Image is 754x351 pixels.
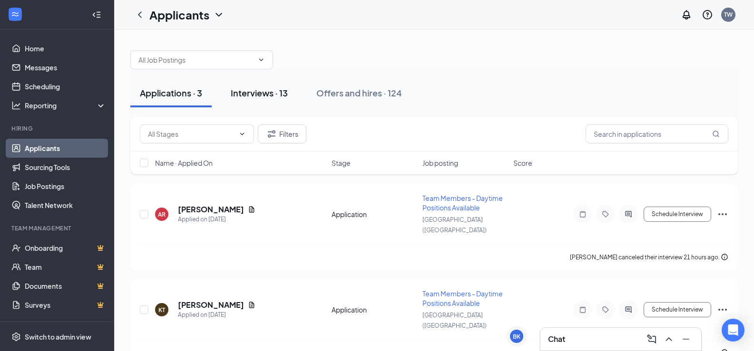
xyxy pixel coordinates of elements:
svg: Document [248,301,255,309]
svg: WorkstreamLogo [10,9,20,19]
span: Name · Applied On [155,158,213,168]
input: Search in applications [586,124,728,143]
svg: Note [577,210,588,218]
h5: [PERSON_NAME] [178,204,244,215]
div: Team Management [11,224,104,232]
button: Filter Filters [258,124,306,143]
div: [PERSON_NAME] canceled their interview 21 hours ago. [570,253,728,262]
span: Stage [332,158,351,168]
a: Applicants [25,139,106,158]
svg: ComposeMessage [646,333,657,345]
svg: Tag [600,306,611,313]
svg: ChevronDown [257,56,265,64]
div: Application [332,209,417,219]
div: KT [158,306,165,314]
a: OnboardingCrown [25,238,106,257]
svg: ActiveChat [623,210,634,218]
a: Talent Network [25,196,106,215]
a: Home [25,39,106,58]
h5: [PERSON_NAME] [178,300,244,310]
div: BK [513,332,520,341]
svg: Note [577,306,588,313]
div: Hiring [11,124,104,133]
a: Sourcing Tools [25,158,106,177]
div: Open Intercom Messenger [722,319,744,342]
button: Schedule Interview [644,207,711,222]
a: Messages [25,58,106,77]
svg: Settings [11,332,21,342]
input: All Stages [148,129,235,139]
span: Team Members - Daytime Positions Available [422,289,503,307]
svg: ChevronUp [663,333,675,345]
svg: Filter [266,128,277,140]
span: [GEOGRAPHIC_DATA] ([GEOGRAPHIC_DATA]) [422,216,487,234]
svg: Ellipses [717,304,728,315]
span: Score [513,158,532,168]
a: TeamCrown [25,257,106,276]
a: DocumentsCrown [25,276,106,295]
div: Offers and hires · 124 [316,87,402,99]
svg: ChevronDown [213,9,225,20]
button: Schedule Interview [644,302,711,317]
svg: Analysis [11,101,21,110]
a: Job Postings [25,177,106,196]
div: Applied on [DATE] [178,215,255,224]
svg: Minimize [680,333,692,345]
svg: ChevronDown [238,130,246,138]
div: TW [724,10,733,19]
svg: Notifications [681,9,692,20]
svg: ChevronLeft [134,9,146,20]
div: Interviews · 13 [231,87,288,99]
span: Job posting [422,158,458,168]
a: SurveysCrown [25,295,106,314]
span: Team Members - Daytime Positions Available [422,194,503,212]
a: Scheduling [25,77,106,96]
svg: Tag [600,210,611,218]
div: Switch to admin view [25,332,91,342]
button: ChevronUp [661,332,676,347]
div: Applied on [DATE] [178,310,255,320]
svg: QuestionInfo [702,9,713,20]
div: Application [332,305,417,314]
button: Minimize [678,332,694,347]
svg: Ellipses [717,209,728,220]
h1: Applicants [149,7,209,23]
svg: Collapse [92,10,101,19]
svg: Info [721,253,728,261]
input: All Job Postings [138,55,254,65]
div: Applications · 3 [140,87,202,99]
svg: MagnifyingGlass [712,130,720,138]
svg: Document [248,206,255,213]
span: [GEOGRAPHIC_DATA] ([GEOGRAPHIC_DATA]) [422,312,487,329]
button: ComposeMessage [644,332,659,347]
div: Reporting [25,101,107,110]
h3: Chat [548,334,565,344]
svg: ActiveChat [623,306,634,313]
div: AR [158,210,166,218]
